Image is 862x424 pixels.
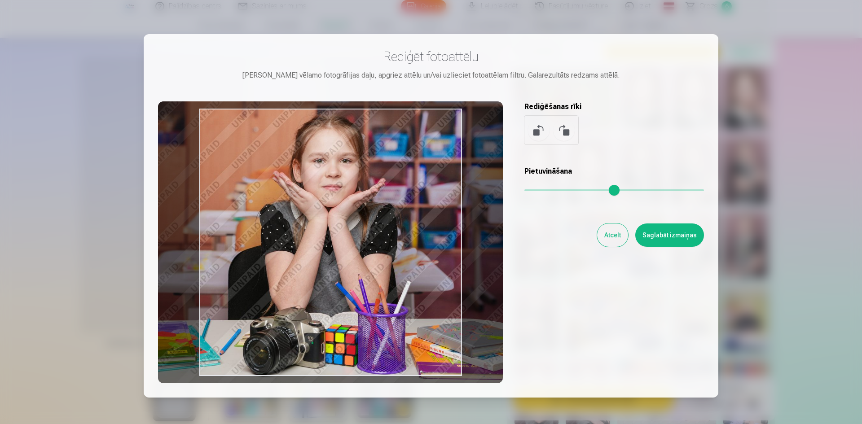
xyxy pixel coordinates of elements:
[524,166,704,177] h5: Pietuvināšana
[597,223,628,247] button: Atcelt
[635,223,704,247] button: Saglabāt izmaiņas
[158,70,704,81] div: [PERSON_NAME] vēlamo fotogrāfijas daļu, apgriez attēlu un/vai uzlieciet fotoattēlam filtru. Galar...
[158,48,704,65] h3: Rediģēt fotoattēlu
[524,101,704,112] h5: Rediģēšanas rīki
